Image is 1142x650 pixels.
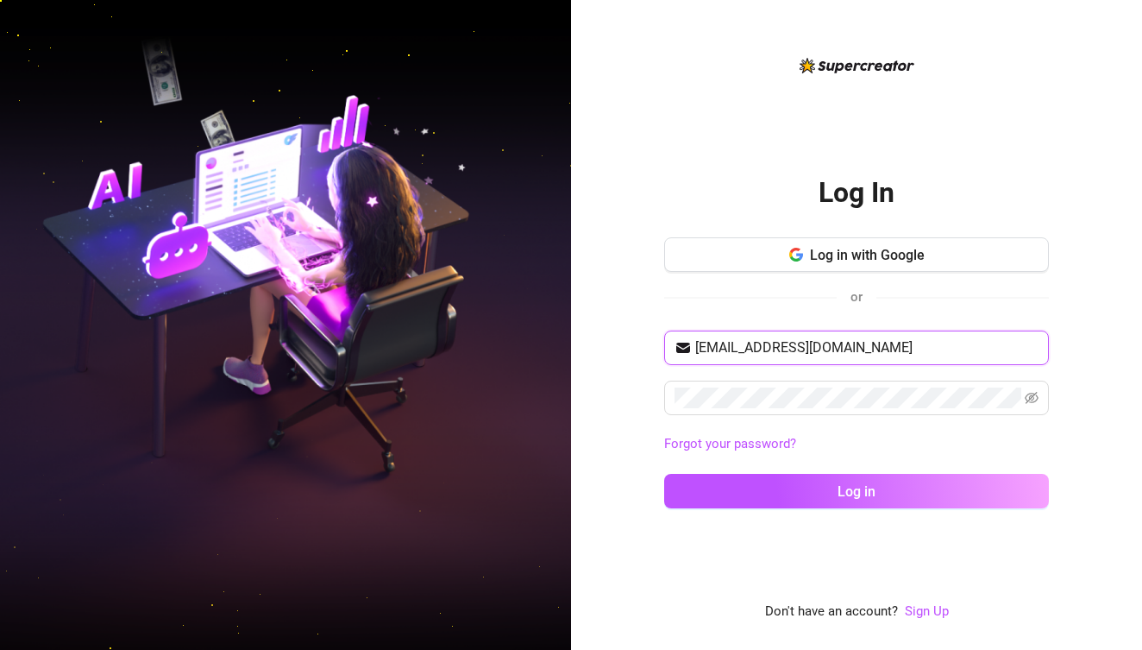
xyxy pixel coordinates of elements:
[905,603,949,619] a: Sign Up
[664,436,796,451] a: Forgot your password?
[838,483,875,500] span: Log in
[664,434,1049,455] a: Forgot your password?
[1025,391,1038,405] span: eye-invisible
[664,237,1049,272] button: Log in with Google
[695,338,1038,358] input: Your email
[800,58,914,73] img: logo-BBDzfeDw.svg
[810,247,925,263] span: Log in with Google
[850,289,863,305] span: or
[664,474,1049,508] button: Log in
[819,175,894,211] h2: Log In
[765,602,898,622] span: Don't have an account?
[905,602,949,622] a: Sign Up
